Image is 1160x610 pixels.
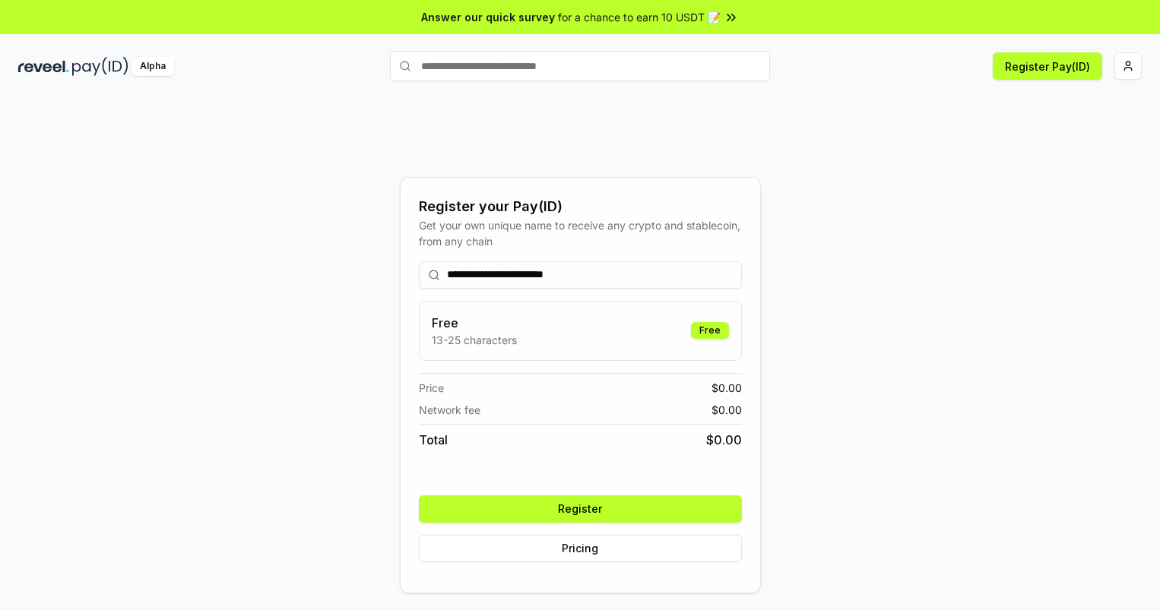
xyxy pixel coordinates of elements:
[132,57,174,76] div: Alpha
[419,217,742,249] div: Get your own unique name to receive any crypto and stablecoin, from any chain
[419,431,448,449] span: Total
[712,380,742,396] span: $ 0.00
[432,332,517,348] p: 13-25 characters
[419,402,480,418] span: Network fee
[432,314,517,332] h3: Free
[706,431,742,449] span: $ 0.00
[72,57,128,76] img: pay_id
[419,495,742,523] button: Register
[421,9,555,25] span: Answer our quick survey
[419,196,742,217] div: Register your Pay(ID)
[419,535,742,562] button: Pricing
[18,57,69,76] img: reveel_dark
[993,52,1102,80] button: Register Pay(ID)
[712,402,742,418] span: $ 0.00
[419,380,444,396] span: Price
[691,322,729,339] div: Free
[558,9,721,25] span: for a chance to earn 10 USDT 📝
